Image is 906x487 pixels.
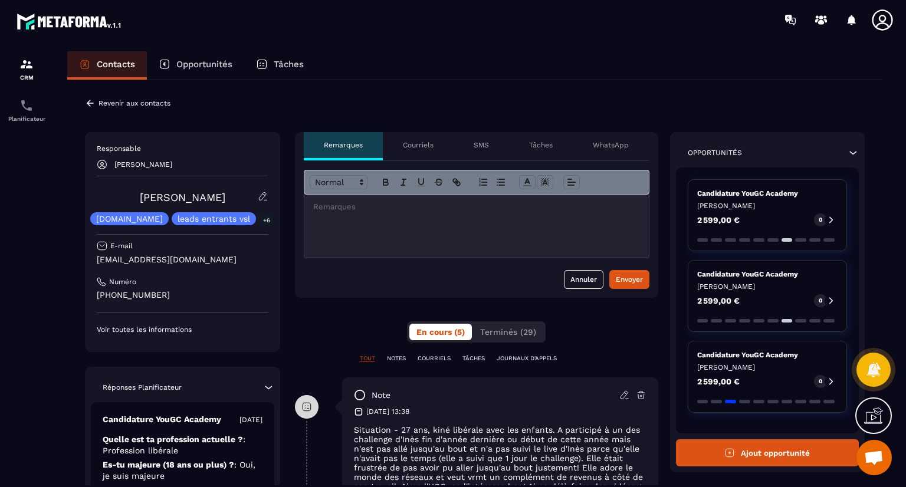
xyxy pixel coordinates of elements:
[178,215,250,223] p: leads entrants vsl
[480,327,536,337] span: Terminés (29)
[244,51,316,80] a: Tâches
[688,148,742,157] p: Opportunités
[819,297,822,305] p: 0
[856,440,892,475] a: Ouvrir le chat
[609,270,649,289] button: Envoyer
[360,354,375,363] p: TOUT
[259,214,274,226] p: +6
[176,59,232,70] p: Opportunités
[366,407,409,416] p: [DATE] 13:38
[387,354,406,363] p: NOTES
[462,354,485,363] p: TÂCHES
[372,390,390,401] p: note
[110,241,133,251] p: E-mail
[97,325,268,334] p: Voir toutes les informations
[324,140,363,150] p: Remarques
[97,59,135,70] p: Contacts
[697,189,838,198] p: Candidature YouGC Academy
[697,269,838,279] p: Candidature YouGC Academy
[109,277,136,287] p: Numéro
[697,282,838,291] p: [PERSON_NAME]
[497,354,557,363] p: JOURNAUX D'APPELS
[103,459,262,482] p: Es-tu majeure (18 ans ou plus) ?
[19,57,34,71] img: formation
[96,215,163,223] p: [DOMAIN_NAME]
[418,354,451,363] p: COURRIELS
[67,51,147,80] a: Contacts
[616,274,643,285] div: Envoyer
[819,377,822,386] p: 0
[97,254,268,265] p: [EMAIL_ADDRESS][DOMAIN_NAME]
[697,363,838,372] p: [PERSON_NAME]
[99,99,170,107] p: Revenir aux contacts
[416,327,465,337] span: En cours (5)
[473,324,543,340] button: Terminés (29)
[409,324,472,340] button: En cours (5)
[3,116,50,122] p: Planificateur
[697,377,740,386] p: 2 599,00 €
[697,216,740,224] p: 2 599,00 €
[147,51,244,80] a: Opportunités
[529,140,553,150] p: Tâches
[3,74,50,81] p: CRM
[19,98,34,113] img: scheduler
[697,201,838,210] p: [PERSON_NAME]
[103,414,221,425] p: Candidature YouGC Academy
[114,160,172,169] p: [PERSON_NAME]
[17,11,123,32] img: logo
[403,140,434,150] p: Courriels
[274,59,304,70] p: Tâches
[239,415,262,425] p: [DATE]
[97,144,268,153] p: Responsable
[564,270,603,289] button: Annuler
[3,90,50,131] a: schedulerschedulerPlanificateur
[474,140,489,150] p: SMS
[676,439,859,466] button: Ajout opportunité
[819,216,822,224] p: 0
[697,297,740,305] p: 2 599,00 €
[103,434,262,456] p: Quelle est ta profession actuelle ?
[140,191,225,203] a: [PERSON_NAME]
[593,140,629,150] p: WhatsApp
[697,350,838,360] p: Candidature YouGC Academy
[3,48,50,90] a: formationformationCRM
[103,383,182,392] p: Réponses Planificateur
[97,289,268,301] p: [PHONE_NUMBER]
